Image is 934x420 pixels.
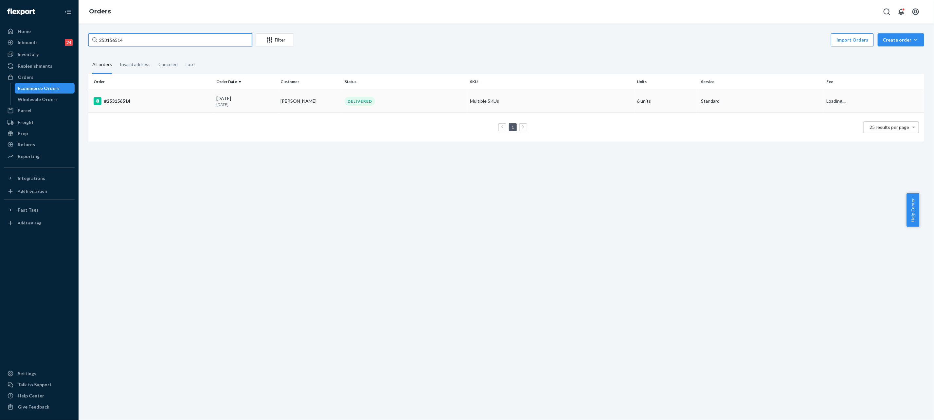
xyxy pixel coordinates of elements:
[701,98,821,104] p: Standard
[18,130,28,137] div: Prep
[698,74,824,90] th: Service
[89,8,111,15] a: Orders
[895,5,908,18] button: Open notifications
[824,74,924,90] th: Fee
[342,74,467,90] th: Status
[18,141,35,148] div: Returns
[870,124,909,130] span: 25 results per page
[7,9,35,15] img: Flexport logo
[88,33,252,46] input: Search orders
[4,368,75,379] a: Settings
[345,97,375,106] div: DELIVERED
[907,193,919,227] button: Help Center
[18,188,47,194] div: Add Integration
[4,151,75,162] a: Reporting
[18,393,44,399] div: Help Center
[18,175,45,182] div: Integrations
[18,85,60,92] div: Ecommerce Orders
[65,39,73,46] div: 24
[4,173,75,184] button: Integrations
[883,37,919,43] div: Create order
[216,102,275,107] p: [DATE]
[18,39,38,46] div: Inbounds
[256,33,294,46] button: Filter
[18,207,39,213] div: Fast Tags
[4,26,75,37] a: Home
[4,402,75,412] button: Give Feedback
[880,5,893,18] button: Open Search Box
[120,56,151,73] div: Invalid address
[4,61,75,71] a: Replenishments
[4,205,75,215] button: Fast Tags
[94,97,211,105] div: #253156514
[4,72,75,82] a: Orders
[18,107,31,114] div: Parcel
[467,74,635,90] th: SKU
[18,220,41,226] div: Add Fast Tag
[216,95,275,107] div: [DATE]
[62,5,75,18] button: Close Navigation
[18,74,33,80] div: Orders
[280,79,339,84] div: Customer
[18,119,34,126] div: Freight
[18,63,52,69] div: Replenishments
[18,370,36,377] div: Settings
[4,186,75,197] a: Add Integration
[92,56,112,74] div: All orders
[18,28,31,35] div: Home
[88,74,214,90] th: Order
[4,105,75,116] a: Parcel
[4,218,75,228] a: Add Fast Tag
[4,391,75,401] a: Help Center
[4,117,75,128] a: Freight
[4,379,75,390] a: Talk to Support
[635,90,699,113] td: 6 units
[214,74,278,90] th: Order Date
[186,56,195,73] div: Late
[18,153,40,160] div: Reporting
[824,90,924,113] td: Loading....
[4,128,75,139] a: Prep
[4,49,75,60] a: Inventory
[158,56,178,73] div: Canceled
[909,5,922,18] button: Open account menu
[15,94,75,105] a: Wholesale Orders
[15,83,75,94] a: Ecommerce Orders
[467,90,635,113] td: Multiple SKUs
[18,51,39,58] div: Inventory
[84,2,116,21] ol: breadcrumbs
[831,33,874,46] button: Import Orders
[510,124,515,130] a: Page 1 is your current page
[18,381,52,388] div: Talk to Support
[278,90,342,113] td: [PERSON_NAME]
[4,139,75,150] a: Returns
[878,33,924,46] button: Create order
[635,74,699,90] th: Units
[18,96,58,103] div: Wholesale Orders
[4,37,75,48] a: Inbounds24
[18,404,49,410] div: Give Feedback
[256,37,294,43] div: Filter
